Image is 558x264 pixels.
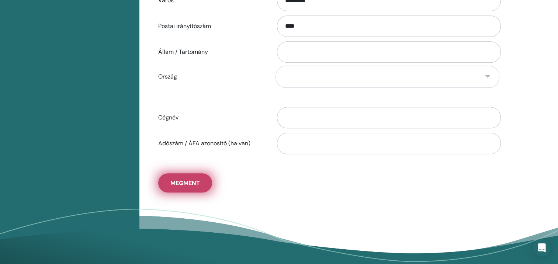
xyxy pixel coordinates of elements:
span: Megment [170,179,200,187]
button: Megment [158,173,212,192]
label: Postai irányítószám [153,19,270,33]
label: Adószám / ÁFA azonosító (ha van) [153,136,270,150]
label: Ország [153,70,270,84]
div: Open Intercom Messenger [533,239,551,257]
label: Állam / Tartomány [153,45,270,59]
label: Cégnév [153,111,270,125]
